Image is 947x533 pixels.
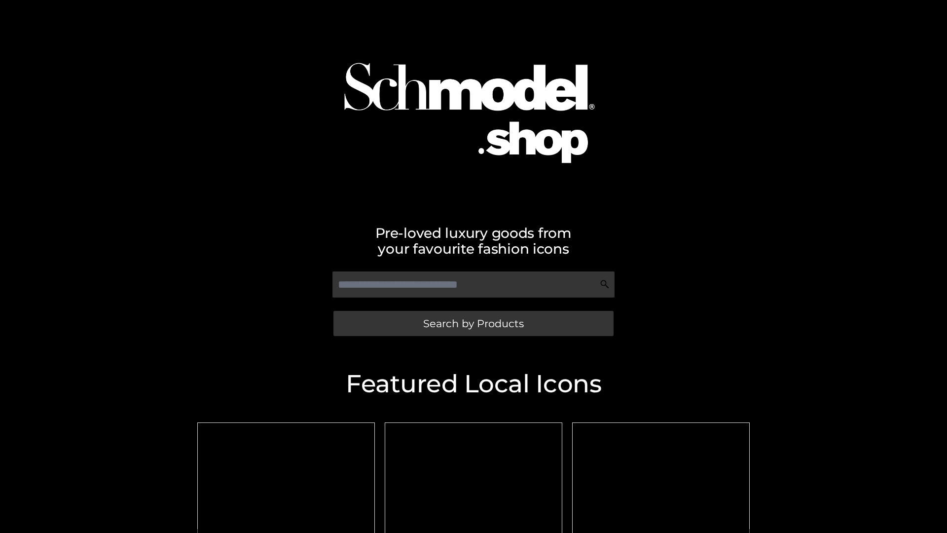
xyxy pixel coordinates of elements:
img: Search Icon [600,279,610,289]
span: Search by Products [423,318,524,329]
a: Search by Products [333,311,614,336]
h2: Pre-loved luxury goods from your favourite fashion icons [192,225,755,257]
h2: Featured Local Icons​ [192,372,755,396]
